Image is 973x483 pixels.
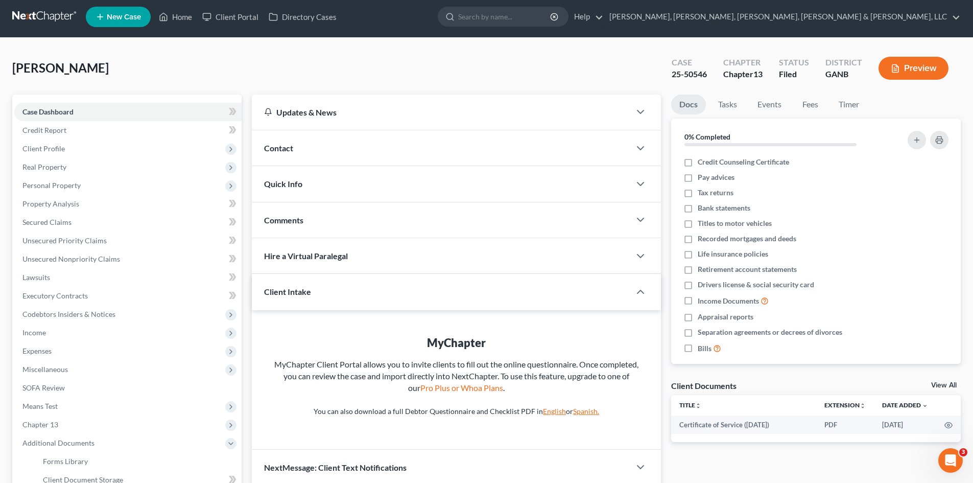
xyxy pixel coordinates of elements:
a: English [543,407,566,416]
div: Chapter [723,57,763,68]
a: Executory Contracts [14,287,242,305]
p: You can also download a full Debtor Questionnaire and Checklist PDF in or [272,406,640,417]
span: Recorded mortgages and deeds [698,234,796,244]
a: [PERSON_NAME], [PERSON_NAME], [PERSON_NAME], [PERSON_NAME] & [PERSON_NAME], LLC [604,8,960,26]
span: Hire a Virtual Paralegal [264,251,348,261]
span: Retirement account statements [698,264,797,274]
span: Personal Property [22,181,81,190]
a: Lawsuits [14,268,242,287]
td: Certificate of Service ([DATE]) [671,416,816,434]
span: Additional Documents [22,439,94,447]
span: Chapter 13 [22,420,58,429]
a: Home [154,8,197,26]
td: [DATE] [874,416,936,434]
strong: 0% Completed [684,132,730,141]
span: Miscellaneous [22,365,68,374]
span: Contact [264,143,293,153]
div: Client Documents [671,380,737,391]
a: Property Analysis [14,195,242,213]
a: Timer [830,95,867,114]
a: Directory Cases [264,8,342,26]
i: expand_more [922,403,928,409]
div: Case [672,57,707,68]
span: 3 [959,448,967,456]
a: Credit Report [14,121,242,140]
span: Executory Contracts [22,291,88,300]
a: Unsecured Nonpriority Claims [14,250,242,268]
span: Forms Library [43,457,88,466]
div: MyChapter [272,335,640,351]
span: Expenses [22,347,52,355]
a: Extensionunfold_more [824,401,866,409]
div: District [825,57,862,68]
span: MyChapter Client Portal allows you to invite clients to fill out the online questionnaire. Once c... [274,359,638,393]
span: Property Analysis [22,199,79,208]
iframe: Intercom live chat [938,448,963,473]
span: New Case [107,13,141,21]
input: Search by name... [458,7,552,26]
a: Unsecured Priority Claims [14,232,242,250]
a: Docs [671,95,706,114]
button: Preview [879,57,948,80]
span: Comments [264,215,303,225]
div: 25-50546 [672,68,707,80]
span: Income [22,328,46,337]
div: Status [779,57,809,68]
a: Case Dashboard [14,103,242,121]
span: Real Property [22,163,66,171]
a: SOFA Review [14,379,242,397]
div: Filed [779,68,809,80]
span: Bank statements [698,203,750,213]
span: Means Test [22,402,58,410]
span: Drivers license & social security card [698,280,814,290]
span: Titles to motor vehicles [698,218,772,228]
i: unfold_more [695,403,701,409]
span: Appraisal reports [698,312,753,322]
span: Client Intake [264,287,311,296]
div: Updates & News [264,107,618,118]
div: Chapter [723,68,763,80]
span: Case Dashboard [22,107,74,116]
a: Help [569,8,603,26]
a: Date Added expand_more [882,401,928,409]
span: Codebtors Insiders & Notices [22,310,115,318]
span: Income Documents [698,296,759,306]
span: Separation agreements or decrees of divorces [698,327,842,337]
span: 13 [753,69,763,79]
span: Credit Report [22,126,66,134]
span: Life insurance policies [698,249,768,259]
span: Tax returns [698,188,733,198]
span: Unsecured Priority Claims [22,236,107,245]
span: SOFA Review [22,383,65,392]
span: Client Profile [22,144,65,153]
a: Secured Claims [14,213,242,232]
td: PDF [816,416,874,434]
span: Pay advices [698,172,734,182]
a: Titleunfold_more [679,401,701,409]
a: Spanish. [573,407,599,416]
span: Quick Info [264,179,302,189]
a: Tasks [710,95,745,114]
span: Secured Claims [22,218,72,226]
a: Events [749,95,790,114]
a: Pro Plus or Whoa Plans [420,383,503,393]
a: Fees [794,95,826,114]
span: NextMessage: Client Text Notifications [264,463,407,472]
span: Credit Counseling Certificate [698,157,789,167]
a: Forms Library [35,452,242,471]
a: View All [931,382,957,389]
span: Lawsuits [22,273,50,282]
a: Client Portal [197,8,264,26]
i: unfold_more [860,403,866,409]
span: Unsecured Nonpriority Claims [22,255,120,263]
span: Bills [698,343,711,354]
span: [PERSON_NAME] [12,60,109,75]
div: GANB [825,68,862,80]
